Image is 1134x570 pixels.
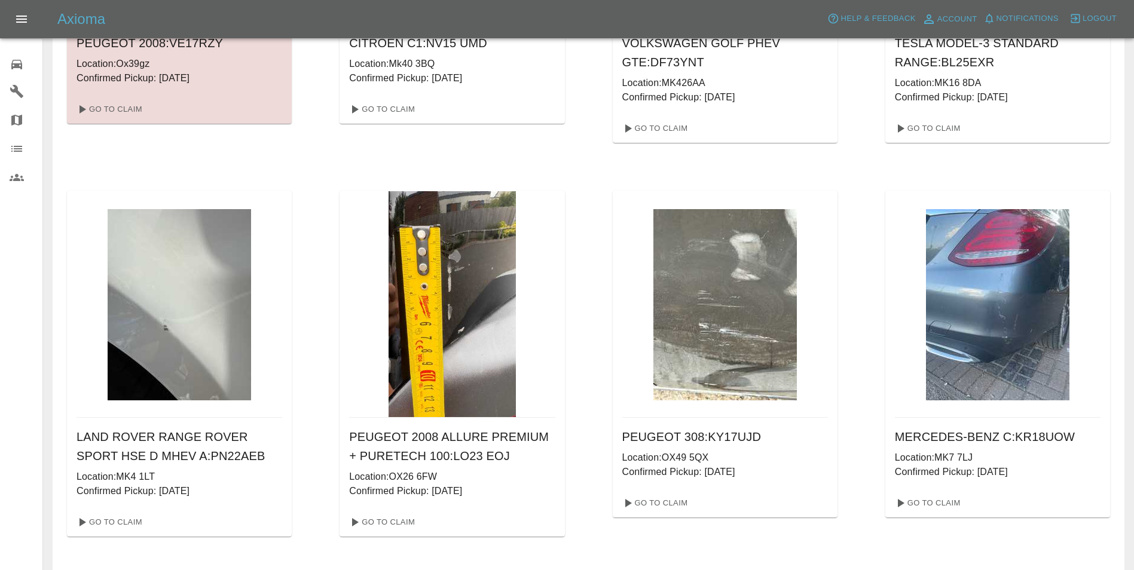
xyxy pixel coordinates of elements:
[618,494,691,513] a: Go To Claim
[618,119,691,138] a: Go To Claim
[57,10,105,29] h5: Axioma
[77,33,282,53] h6: PEUGEOT 2008 : VE17RZY
[895,451,1101,465] p: Location: MK7 7LJ
[937,13,977,26] span: Account
[622,76,828,90] p: Location: MK426AA
[77,71,282,85] p: Confirmed Pickup: [DATE]
[895,90,1101,105] p: Confirmed Pickup: [DATE]
[890,494,964,513] a: Go To Claim
[622,451,828,465] p: Location: OX49 5QX
[1083,12,1117,26] span: Logout
[622,465,828,479] p: Confirmed Pickup: [DATE]
[824,10,918,28] button: Help & Feedback
[72,513,145,532] a: Go To Claim
[895,465,1101,479] p: Confirmed Pickup: [DATE]
[77,470,282,484] p: Location: MK4 1LT
[77,427,282,465] h6: LAND ROVER RANGE ROVER SPORT HSE D MHEV A : PN22AEB
[997,12,1059,26] span: Notifications
[72,100,145,119] a: Go To Claim
[7,5,36,33] button: Open drawer
[890,119,964,138] a: Go To Claim
[349,71,555,85] p: Confirmed Pickup: [DATE]
[980,10,1062,28] button: Notifications
[77,484,282,498] p: Confirmed Pickup: [DATE]
[895,33,1101,72] h6: TESLA MODEL-3 STANDARD RANGE : BL25EXR
[622,427,828,446] h6: PEUGEOT 308 : KY17UJD
[344,513,418,532] a: Go To Claim
[349,57,555,71] p: Location: Mk40 3BQ
[349,470,555,484] p: Location: OX26 6FW
[349,33,555,53] h6: CITROEN C1 : NV15 UMD
[349,427,555,465] h6: PEUGEOT 2008 ALLURE PREMIUM + PURETECH 100 : LO23 EOJ
[895,427,1101,446] h6: MERCEDES-BENZ C : KR18UOW
[349,484,555,498] p: Confirmed Pickup: [DATE]
[622,90,828,105] p: Confirmed Pickup: [DATE]
[77,57,282,71] p: Location: Ox39gz
[840,12,915,26] span: Help & Feedback
[895,76,1101,90] p: Location: MK16 8DA
[1066,10,1120,28] button: Logout
[622,33,828,72] h6: VOLKSWAGEN GOLF PHEV GTE : DF73YNT
[919,10,980,29] a: Account
[344,100,418,119] a: Go To Claim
